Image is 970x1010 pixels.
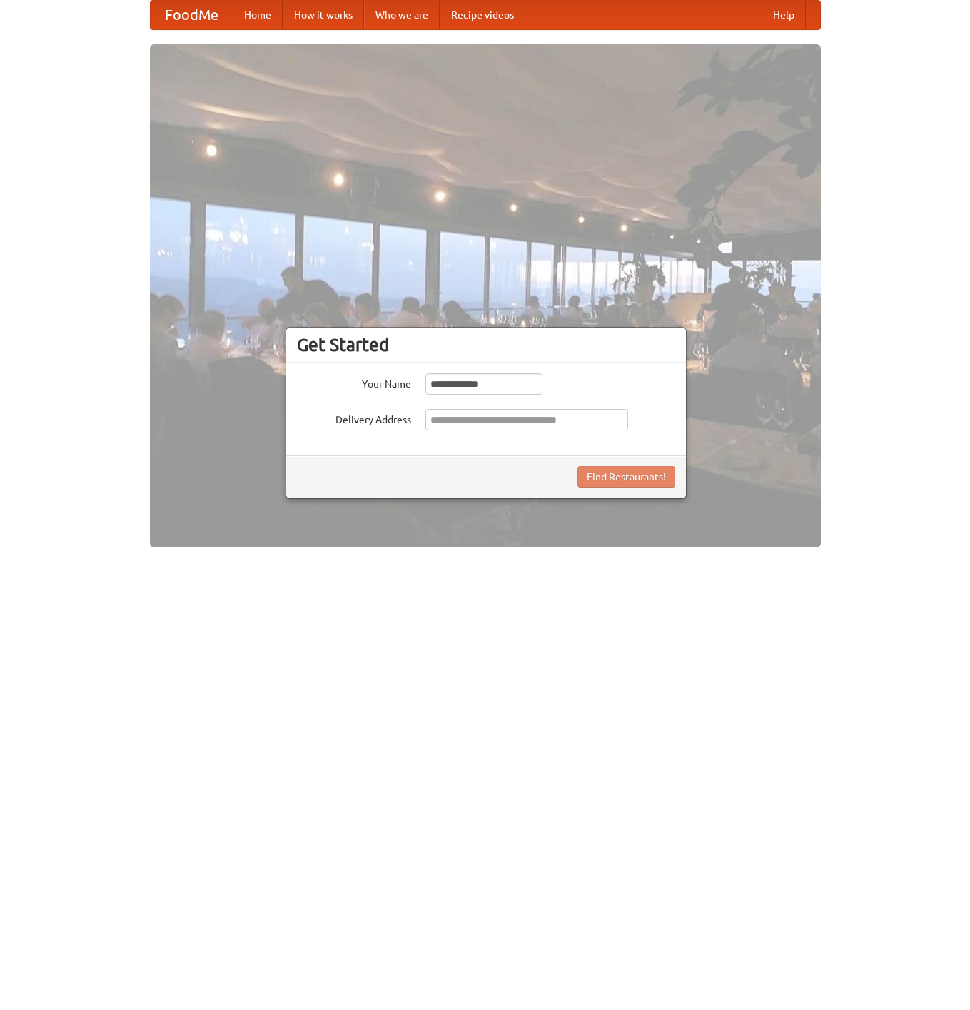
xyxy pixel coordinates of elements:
[297,409,411,427] label: Delivery Address
[440,1,525,29] a: Recipe videos
[577,466,675,488] button: Find Restaurants!
[233,1,283,29] a: Home
[762,1,806,29] a: Help
[364,1,440,29] a: Who we are
[283,1,364,29] a: How it works
[151,1,233,29] a: FoodMe
[297,373,411,391] label: Your Name
[297,334,675,355] h3: Get Started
